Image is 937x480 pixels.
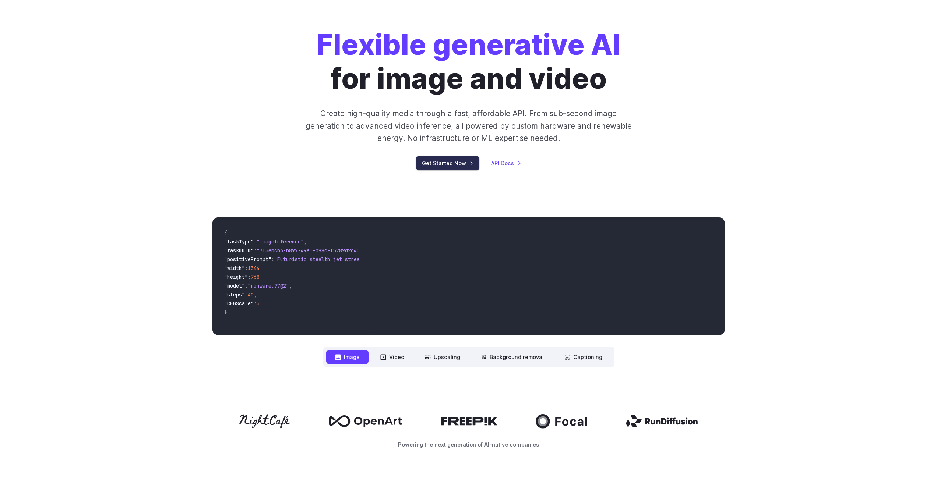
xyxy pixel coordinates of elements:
[304,238,307,245] span: ,
[257,300,260,307] span: 5
[224,282,245,289] span: "model"
[257,247,369,254] span: "7f3ebcb6-b897-49e1-b98c-f5789d2d40d7"
[251,274,260,280] span: 768
[254,238,257,245] span: :
[304,107,633,144] p: Create high-quality media through a fast, affordable API. From sub-second image generation to adv...
[224,230,227,236] span: {
[317,28,621,96] h1: for image and video
[224,247,254,254] span: "taskUUID"
[224,274,248,280] span: "height"
[224,256,271,263] span: "positivePrompt"
[371,350,413,364] button: Video
[224,291,245,298] span: "steps"
[224,238,254,245] span: "taskType"
[289,282,292,289] span: ,
[491,159,521,167] a: API Docs
[212,440,725,449] p: Powering the next generation of AI-native companies
[248,265,260,271] span: 1344
[248,274,251,280] span: :
[248,282,289,289] span: "runware:97@2"
[317,28,621,62] strong: Flexible generative AI
[257,238,304,245] span: "imageInference"
[254,300,257,307] span: :
[254,291,257,298] span: ,
[224,309,227,316] span: }
[248,291,254,298] span: 40
[245,291,248,298] span: :
[416,350,469,364] button: Upscaling
[274,256,542,263] span: "Futuristic stealth jet streaking through a neon-lit cityscape with glowing purple exhaust"
[260,274,263,280] span: ,
[245,282,248,289] span: :
[245,265,248,271] span: :
[556,350,611,364] button: Captioning
[260,265,263,271] span: ,
[224,265,245,271] span: "width"
[416,156,479,170] a: Get Started Now
[472,350,553,364] button: Background removal
[326,350,369,364] button: Image
[271,256,274,263] span: :
[254,247,257,254] span: :
[224,300,254,307] span: "CFGScale"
